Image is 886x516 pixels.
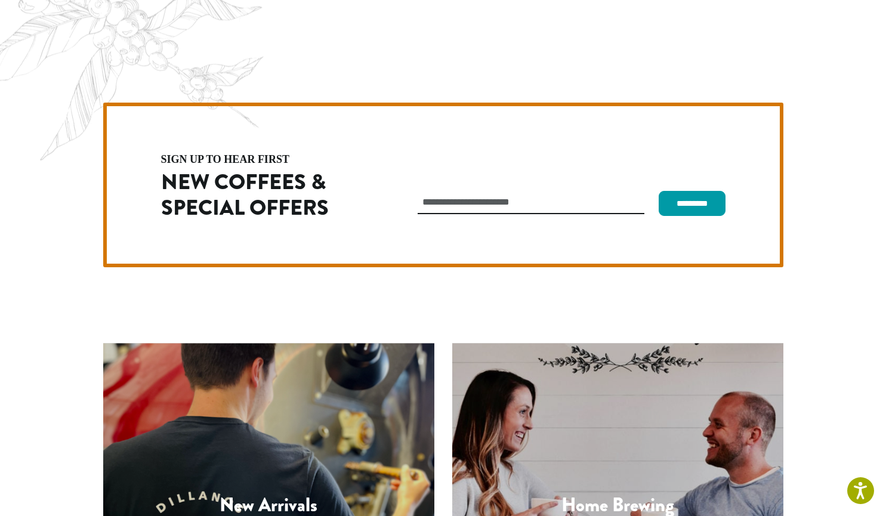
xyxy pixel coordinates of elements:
h2: New Coffees & Special Offers [161,169,366,221]
h4: sign up to hear first [161,154,366,165]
